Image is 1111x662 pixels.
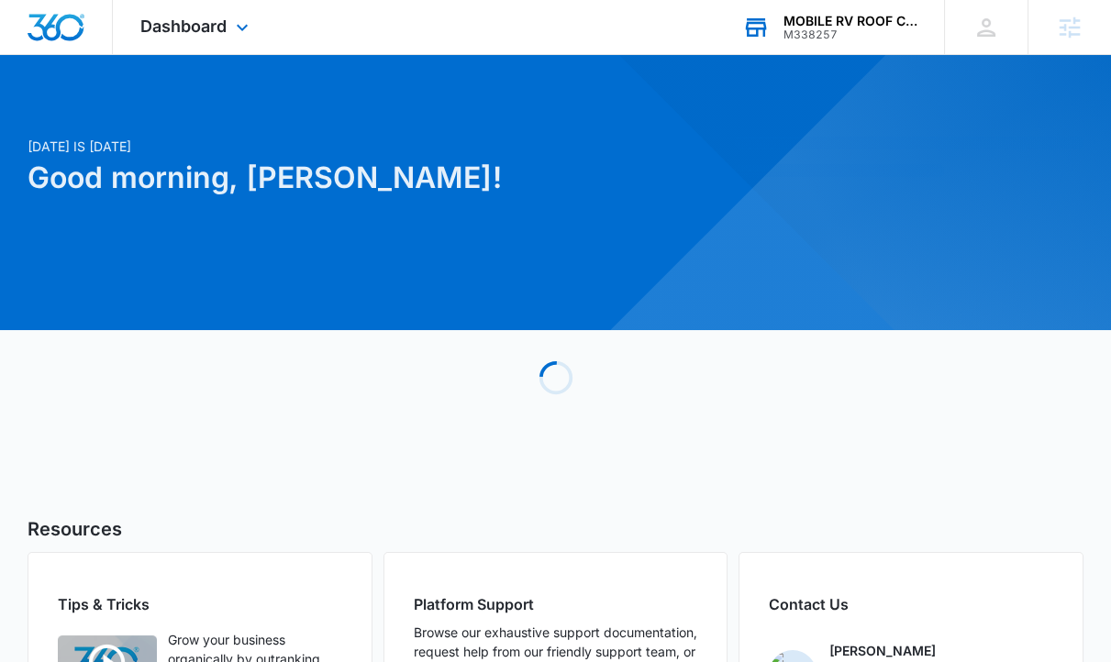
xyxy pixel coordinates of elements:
[414,593,697,615] h2: Platform Support
[783,14,917,28] div: account name
[783,28,917,41] div: account id
[769,593,1052,615] h2: Contact Us
[140,17,227,36] span: Dashboard
[28,515,1083,543] h5: Resources
[28,137,724,156] p: [DATE] is [DATE]
[28,156,724,200] h1: Good morning, [PERSON_NAME]!
[58,593,341,615] h2: Tips & Tricks
[829,641,936,660] p: [PERSON_NAME]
